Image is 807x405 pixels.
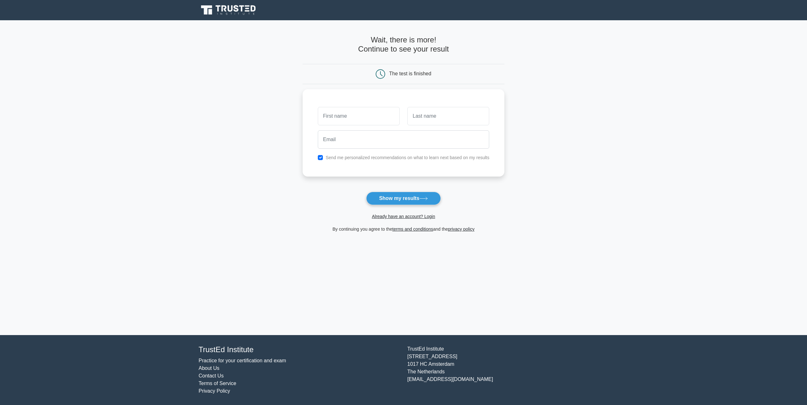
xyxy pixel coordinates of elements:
[199,345,400,354] h4: TrustEd Institute
[392,227,433,232] a: terms and conditions
[199,358,286,363] a: Practice for your certification and exam
[199,373,224,378] a: Contact Us
[199,388,230,394] a: Privacy Policy
[366,192,441,205] button: Show my results
[389,71,431,76] div: The test is finished
[199,365,219,371] a: About Us
[318,107,400,125] input: First name
[303,35,505,54] h4: Wait, there is more! Continue to see your result
[407,107,489,125] input: Last name
[326,155,490,160] label: Send me personalized recommendations on what to learn next based on my results
[372,214,435,219] a: Already have an account? Login
[199,381,236,386] a: Terms of Service
[318,130,490,149] input: Email
[299,225,508,233] div: By continuing you agree to the and the
[403,345,612,395] div: TrustEd Institute [STREET_ADDRESS] 1017 HC Amsterdam The Netherlands [EMAIL_ADDRESS][DOMAIN_NAME]
[448,227,475,232] a: privacy policy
